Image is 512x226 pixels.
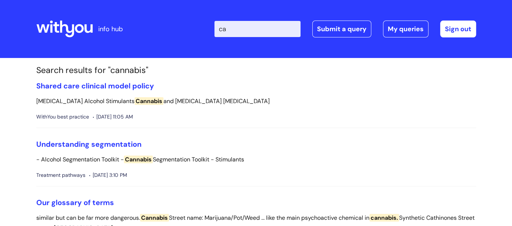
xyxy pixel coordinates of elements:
[214,21,301,37] input: Search
[89,171,127,180] span: [DATE] 3:10 PM
[140,214,169,222] span: Cannabis
[36,81,154,91] a: Shared care clinical model policy
[36,154,476,165] p: - Alcohol Segmentation Toolkit - Segmentation Toolkit - Stimulants
[36,198,114,207] a: Our glossary of terms
[135,97,163,105] span: Cannabis
[36,65,476,76] h1: Search results for "cannabis"
[214,21,476,37] div: | -
[36,139,141,149] a: Understanding segmentation
[36,96,476,107] p: [MEDICAL_DATA] Alcohol Stimulants and [MEDICAL_DATA] [MEDICAL_DATA]
[383,21,428,37] a: My queries
[36,112,89,121] span: WithYou best practice
[124,156,153,163] span: Cannabis
[36,171,85,180] span: Treatment pathways
[369,214,399,222] span: cannabis.
[93,112,133,121] span: [DATE] 11:05 AM
[440,21,476,37] a: Sign out
[312,21,371,37] a: Submit a query
[98,23,123,35] p: info hub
